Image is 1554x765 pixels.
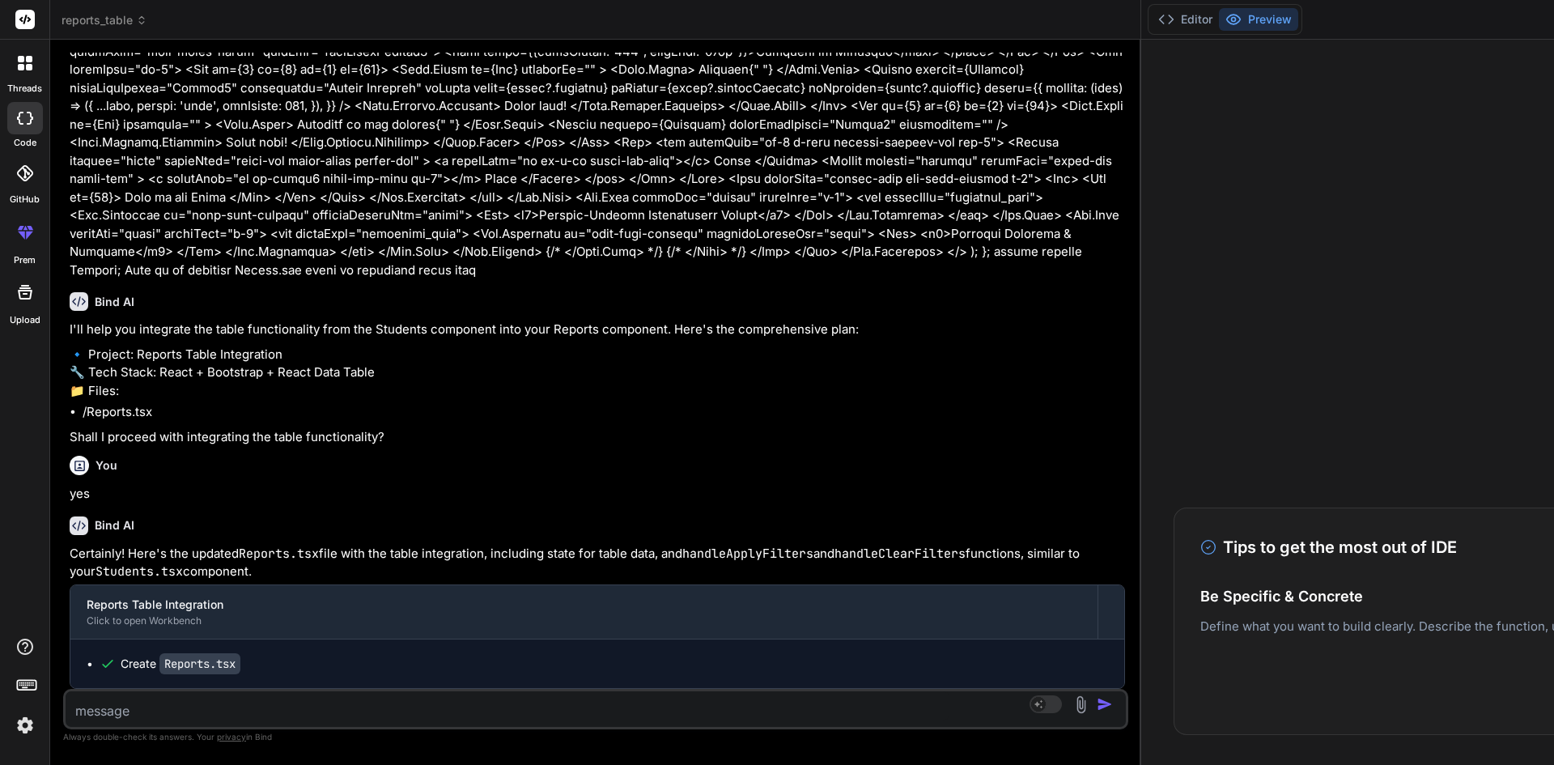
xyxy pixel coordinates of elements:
[159,653,240,674] code: Reports.tsx
[63,729,1128,745] p: Always double-check its answers. Your in Bind
[1072,695,1090,714] img: attachment
[1152,8,1219,31] button: Editor
[70,321,1125,339] p: I'll help you integrate the table functionality from the Students component into your Reports com...
[70,585,1098,639] button: Reports Table IntegrationClick to open Workbench
[239,546,319,562] code: Reports.tsx
[1097,696,1113,712] img: icon
[70,346,1125,401] p: 🔹 Project: Reports Table Integration 🔧 Tech Stack: React + Bootstrap + React Data Table 📁 Files:
[96,457,117,474] h6: You
[70,485,1125,504] p: yes
[1200,535,1457,559] h3: Tips to get the most out of IDE
[834,546,966,562] code: handleClearFilters
[83,403,1125,422] li: /Reports.tsx
[10,193,40,206] label: GitHub
[70,545,1125,581] p: Certainly! Here's the updated file with the table integration, including state for table data, an...
[1219,8,1298,31] button: Preview
[95,294,134,310] h6: Bind AI
[87,614,1081,627] div: Click to open Workbench
[7,82,42,96] label: threads
[11,712,39,739] img: settings
[121,656,240,672] div: Create
[95,517,134,533] h6: Bind AI
[87,597,1081,613] div: Reports Table Integration
[217,732,246,742] span: privacy
[14,253,36,267] label: prem
[62,12,147,28] span: reports_table
[70,428,1125,447] p: Shall I proceed with integrating the table functionality?
[10,313,40,327] label: Upload
[14,136,36,150] label: code
[96,563,183,580] code: Students.tsx
[682,546,813,562] code: handleApplyFilters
